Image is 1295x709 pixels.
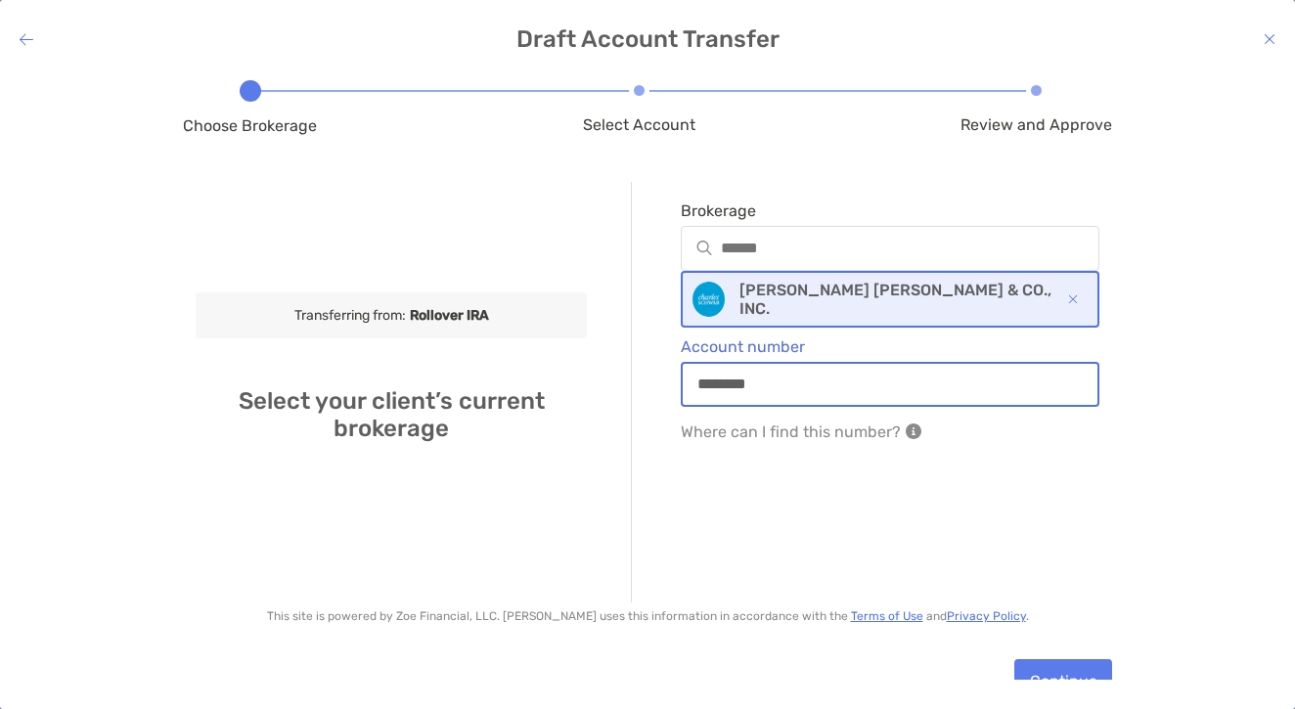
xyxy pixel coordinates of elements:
img: Your Investments Notification [906,423,921,439]
a: Terms of Use [851,609,923,623]
span: Select Account [583,115,695,134]
p: Where can I find this number? [681,422,901,441]
img: Broker Icon [692,282,727,317]
span: Review and Approve [960,115,1112,134]
img: input icon [696,241,713,255]
input: Account number [683,376,1097,392]
b: Rollover IRA [406,307,489,324]
button: Continue [1014,659,1112,702]
span: Account number [681,337,1099,356]
span: Choose Brokerage [183,116,317,135]
input: Brokerageinput icon [721,240,1098,256]
img: Selected Broker Icon [1068,294,1078,304]
p: [PERSON_NAME] [PERSON_NAME] & CO., INC. [739,281,1053,318]
div: Transferring from: [196,292,587,338]
span: Brokerage [681,201,1099,220]
a: Privacy Policy [947,609,1026,623]
h4: Select your client’s current brokerage [196,387,587,442]
p: This site is powered by Zoe Financial, LLC. [PERSON_NAME] uses this information in accordance wit... [183,609,1112,623]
